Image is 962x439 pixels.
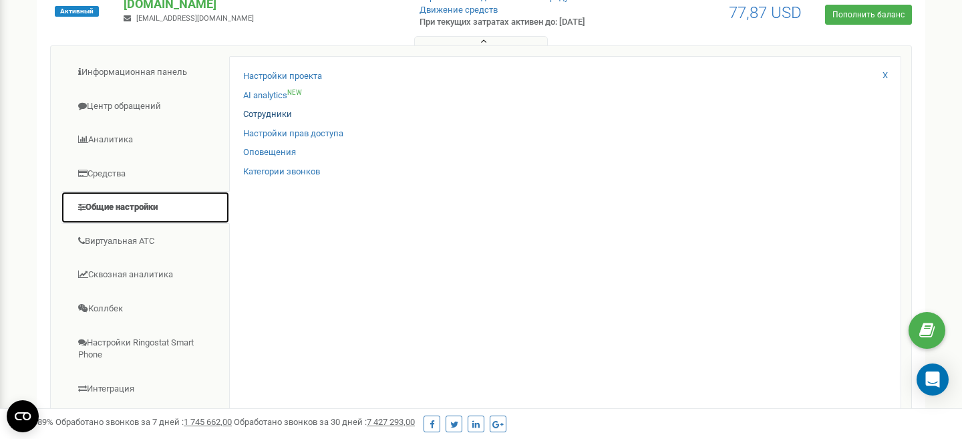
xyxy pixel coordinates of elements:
[7,400,39,432] button: Open CMP widget
[61,158,230,190] a: Средства
[61,124,230,156] a: Аналитика
[729,3,802,22] span: 77,87 USD
[243,90,302,102] a: AI analyticsNEW
[883,69,888,82] a: X
[420,16,620,29] p: При текущих затратах активен до: [DATE]
[243,70,322,83] a: Настройки проекта
[61,327,230,372] a: Настройки Ringostat Smart Phone
[917,363,949,396] div: Open Intercom Messenger
[61,373,230,406] a: Интеграция
[61,191,230,224] a: Общие настройки
[243,166,320,178] a: Категории звонков
[61,406,230,439] a: Mini CRM
[61,56,230,89] a: Информационная панель
[420,5,498,15] a: Движение средств
[55,6,99,17] span: Активный
[184,417,232,427] u: 1 745 662,00
[234,417,415,427] span: Обработано звонков за 30 дней :
[243,128,343,140] a: Настройки прав доступа
[61,225,230,258] a: Виртуальная АТС
[243,146,296,159] a: Оповещения
[287,89,302,96] sup: NEW
[825,5,912,25] a: Пополнить баланс
[61,90,230,123] a: Центр обращений
[136,14,254,23] span: [EMAIL_ADDRESS][DOMAIN_NAME]
[55,417,232,427] span: Обработано звонков за 7 дней :
[243,108,292,121] a: Сотрудники
[367,417,415,427] u: 7 427 293,00
[61,259,230,291] a: Сквозная аналитика
[61,293,230,325] a: Коллбек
